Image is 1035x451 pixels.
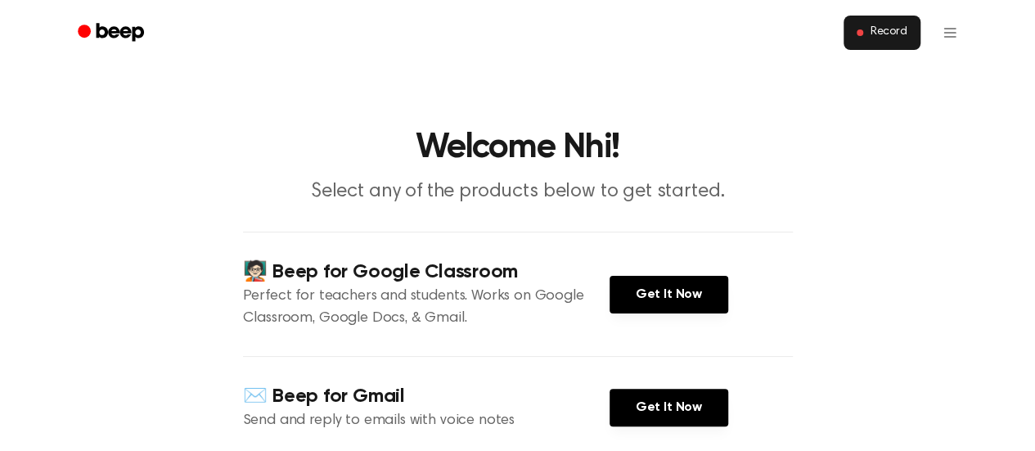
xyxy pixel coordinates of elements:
h1: Welcome Nhi! [99,131,937,165]
a: Get It Now [610,389,728,426]
h4: 🧑🏻‍🏫 Beep for Google Classroom [243,259,610,286]
h4: ✉️ Beep for Gmail [243,383,610,410]
p: Send and reply to emails with voice notes [243,410,610,432]
p: Perfect for teachers and students. Works on Google Classroom, Google Docs, & Gmail. [243,286,610,330]
p: Select any of the products below to get started. [204,178,832,205]
a: Get It Now [610,276,728,313]
span: Record [870,25,907,40]
button: Record [844,16,920,50]
a: Beep [66,17,159,49]
button: Open menu [930,13,970,52]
